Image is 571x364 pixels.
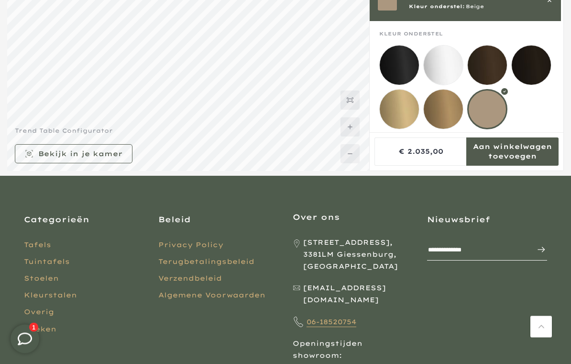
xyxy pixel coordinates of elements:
[303,283,413,307] span: [EMAIL_ADDRESS][DOMAIN_NAME]
[530,316,552,338] a: Terug naar boven
[303,237,413,273] span: [STREET_ADDRESS], 3381LM Giessenburg, [GEOGRAPHIC_DATA]
[24,241,51,250] a: Tafels
[24,258,70,266] a: Tuintafels
[158,258,254,266] a: Terugbetalingsbeleid
[158,241,223,250] a: Privacy Policy
[527,240,546,260] button: Inschrijven
[24,274,59,283] a: Stoelen
[1,315,49,363] iframe: toggle-frame
[24,308,54,317] a: Overig
[24,291,77,300] a: Kleurstalen
[24,215,144,225] h3: Categorieën
[293,212,413,223] h3: Over ons
[158,291,265,300] a: Algemene Voorwaarden
[427,215,547,225] h3: Nieuwsbrief
[158,274,222,283] a: Verzendbeleid
[307,318,356,328] a: 06-18520754
[158,215,278,225] h3: Beleid
[527,244,546,256] span: Inschrijven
